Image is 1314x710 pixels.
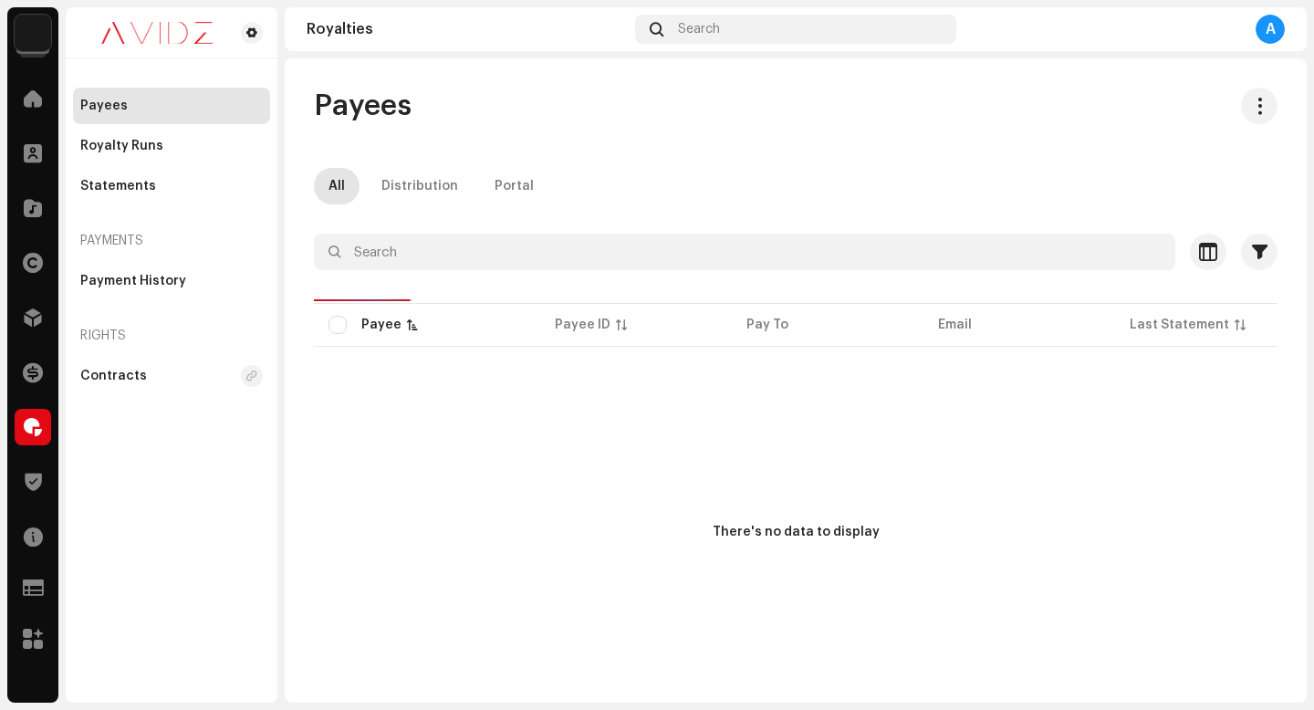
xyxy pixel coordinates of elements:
[314,88,412,124] span: Payees
[73,88,270,124] re-m-nav-item: Payees
[80,369,147,383] div: Contracts
[73,358,270,394] re-m-nav-item: Contracts
[495,168,534,204] div: Portal
[73,314,270,358] re-a-nav-header: Rights
[80,179,156,193] div: Statements
[678,22,720,37] span: Search
[73,219,270,263] re-a-nav-header: Payments
[307,22,628,37] div: Royalties
[80,99,128,113] div: Payees
[80,274,186,288] div: Payment History
[314,234,1175,270] input: Search
[73,263,270,299] re-m-nav-item: Payment History
[15,15,51,51] img: 10d72f0b-d06a-424f-aeaa-9c9f537e57b6
[1256,15,1285,44] div: A
[73,168,270,204] re-m-nav-item: Statements
[80,22,234,44] img: 0c631eef-60b6-411a-a233-6856366a70de
[73,128,270,164] re-m-nav-item: Royalty Runs
[328,168,345,204] div: All
[713,523,880,542] div: There's no data to display
[381,168,458,204] div: Distribution
[80,139,163,153] div: Royalty Runs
